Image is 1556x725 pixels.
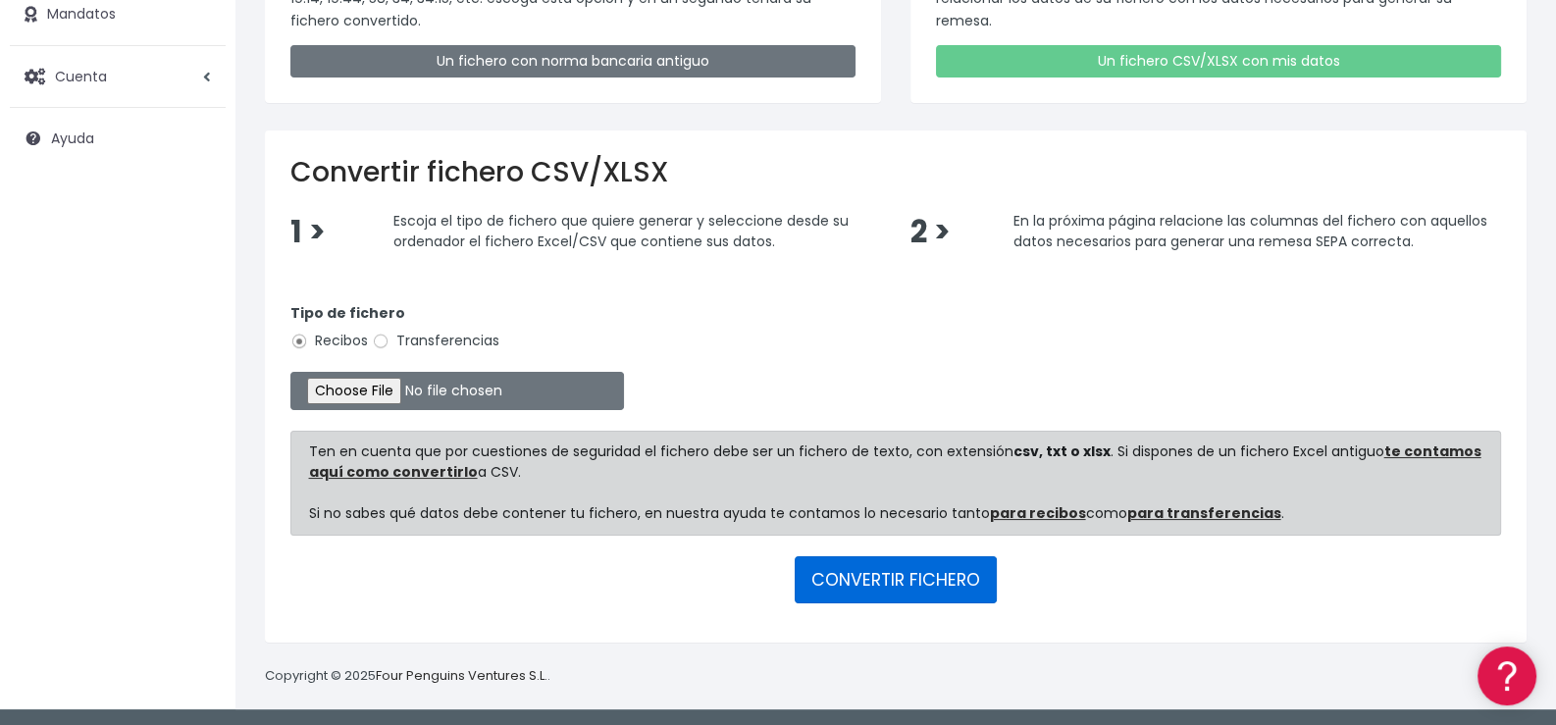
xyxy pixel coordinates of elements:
span: En la próxima página relacione las columnas del fichero con aquellos datos necesarios para genera... [1013,210,1487,251]
strong: Tipo de fichero [290,303,405,323]
span: Cuenta [55,66,107,85]
div: Ten en cuenta que por cuestiones de seguridad el fichero debe ser un fichero de texto, con extens... [290,431,1501,536]
a: para recibos [990,503,1086,523]
a: te contamos aquí como convertirlo [309,441,1481,482]
h2: Convertir fichero CSV/XLSX [290,156,1501,189]
a: Four Penguins Ventures S.L. [376,666,547,685]
span: 1 > [290,211,326,253]
label: Recibos [290,331,368,351]
a: para transferencias [1127,503,1281,523]
a: Un fichero CSV/XLSX con mis datos [936,45,1501,78]
a: Un fichero con norma bancaria antiguo [290,45,856,78]
span: Ayuda [51,129,94,148]
a: Cuenta [10,56,226,97]
a: Ayuda [10,118,226,159]
span: 2 > [910,211,951,253]
label: Transferencias [372,331,499,351]
button: CONVERTIR FICHERO [795,556,997,603]
span: Escoja el tipo de fichero que quiere generar y seleccione desde su ordenador el fichero Excel/CSV... [393,210,849,251]
p: Copyright © 2025 . [265,666,550,687]
strong: csv, txt o xlsx [1013,441,1111,461]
